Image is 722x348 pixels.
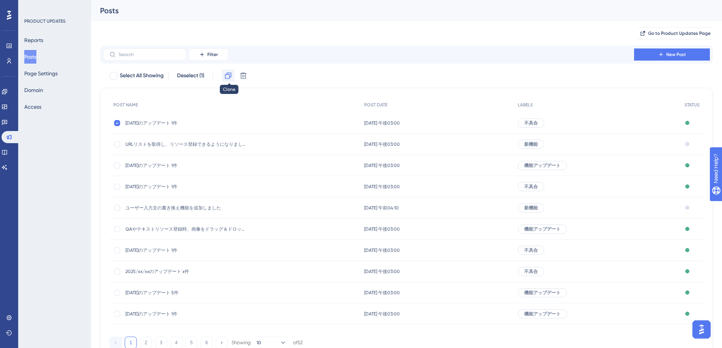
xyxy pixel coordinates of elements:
span: 不具合 [524,184,538,190]
span: 新機能 [524,141,538,147]
span: 機能アップデート [524,290,561,296]
span: Filter [207,51,218,58]
div: Showing [232,339,251,346]
span: Need Help? [18,2,47,11]
span: [DATE] 午後03:00 [364,311,400,317]
span: [DATE] 午後03:00 [364,268,400,275]
span: POST DATE [364,102,387,108]
button: Access [24,100,41,114]
span: [DATE] 午後03:00 [364,226,400,232]
span: 2025/xx/xxのアップデート x件 [125,268,247,275]
span: LABELS [518,102,533,108]
span: 機能アップデート [524,226,561,232]
span: [DATE]のアップデート 1件 [125,162,247,169]
span: [DATE] 午後03:00 [364,184,400,190]
span: [DATE]のアップデート 1件 [125,120,247,126]
span: 10 [257,340,261,346]
input: Search [119,52,180,57]
button: Reports [24,33,43,47]
span: 機能アップデート [524,162,561,169]
span: [DATE]のアップデート 5件 [125,290,247,296]
span: [DATE] 午前04:10 [364,205,399,211]
span: [DATE] 午後03:00 [364,247,400,253]
iframe: UserGuiding AI Assistant Launcher [690,318,713,341]
button: Filter [190,48,227,61]
span: Go to Product Updates Page [648,30,711,36]
span: 不具合 [524,268,538,275]
button: New Post [634,48,710,61]
span: Deselect (1) [177,71,204,80]
span: [DATE] 午後03:00 [364,290,400,296]
button: Go to Product Updates Page [637,27,713,39]
span: [DATE] 午後03:00 [364,162,400,169]
span: 不具合 [524,247,538,253]
span: ユーザー入力文の書き換え機能を追加しました [125,205,247,211]
span: STATUS [684,102,700,108]
span: [DATE]のアップデート 1件 [125,184,247,190]
button: Deselect (1) [173,69,208,83]
div: Posts [100,5,694,16]
button: Domain [24,83,43,97]
button: Page Settings [24,67,58,80]
span: 不具合 [524,120,538,126]
div: of 52 [293,339,303,346]
span: New Post [666,51,686,58]
span: 機能アップデート [524,311,561,317]
button: Posts [24,50,36,64]
span: 新機能 [524,205,538,211]
span: [DATE] 午後03:00 [364,141,400,147]
span: [DATE]のアップデート 1件 [125,311,247,317]
span: [DATE] 午後03:00 [364,120,400,126]
span: QAやテキストリソース登録時、画像をドラッグ＆ドロップで追加できるようになりました [125,226,247,232]
span: [DATE]のアップデート 1件 [125,247,247,253]
span: POST NAME [113,102,138,108]
span: URLリストを取得し、リソース登録できるようになりました [125,141,247,147]
div: PRODUCT UPDATES [24,18,66,24]
span: Select All Showing [120,71,164,80]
